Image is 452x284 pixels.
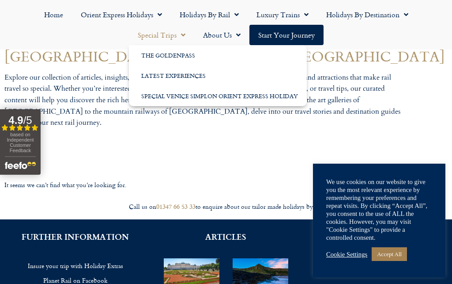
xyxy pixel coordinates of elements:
a: Special Venice Simplon Orient Express Holiday [129,86,307,106]
nav: Menu [4,4,448,45]
div: Call us on to enquire about our tailor made holidays by rail [4,203,448,211]
h2: ARTICLES [164,233,288,241]
p: Explore our collection of articles, insights, and travel guides focused on the destinations, expe... [4,72,403,129]
a: Holidays by Destination [317,4,417,25]
a: Special Trips [129,25,194,45]
a: Orient Express Holidays [72,4,171,25]
ul: Special Trips [129,45,307,106]
a: Home [35,4,72,25]
a: Luxury Trains [248,4,317,25]
a: Holidays by Rail [171,4,248,25]
a: Insure your trip with Holiday Extras [13,258,137,273]
a: The GoldenPass [129,45,307,65]
h2: FURTHER INFORMATION [13,233,137,241]
a: Accept All [372,247,407,261]
div: It seems we can’t find what you’re looking for. [4,181,218,189]
a: Latest Experiences [129,65,307,86]
a: 01347 66 53 33 [156,202,196,211]
div: We use cookies on our website to give you the most relevant experience by remembering your prefer... [326,178,432,242]
a: About Us [194,25,249,45]
a: Cookie Settings [326,250,367,258]
h1: Search Results for: [GEOGRAPHIC_DATA] to [GEOGRAPHIC_DATA] and cruise back to [GEOGRAPHIC_DATA] [4,35,448,63]
a: Start your Journey [249,25,324,45]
